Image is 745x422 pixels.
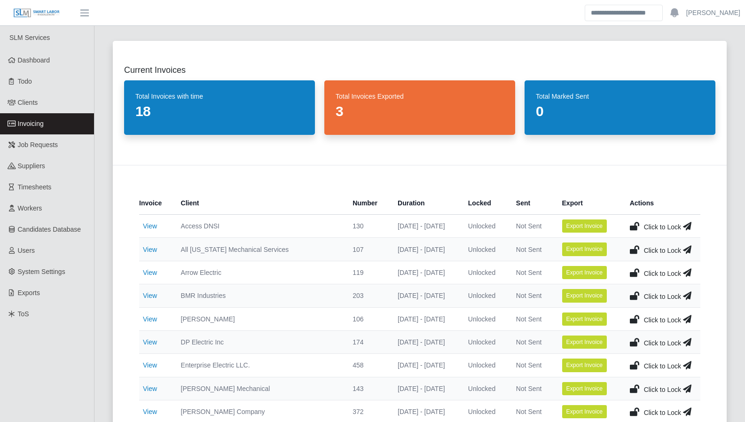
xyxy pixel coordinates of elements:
[173,330,345,353] td: DP Electric Inc
[390,261,461,284] td: [DATE] - [DATE]
[18,141,58,148] span: Job Requests
[562,242,607,256] button: Export Invoice
[562,359,607,372] button: Export Invoice
[143,408,157,415] a: View
[18,183,52,191] span: Timesheets
[562,405,607,418] button: Export Invoice
[461,307,509,330] td: Unlocked
[173,307,345,330] td: [PERSON_NAME]
[345,377,390,400] td: 143
[135,92,304,101] dt: Total Invoices with time
[18,162,45,170] span: Suppliers
[644,362,681,370] span: Click to Lock
[18,120,44,127] span: Invoicing
[173,215,345,238] td: Access DNSI
[461,377,509,400] td: Unlocked
[143,269,157,276] a: View
[18,56,50,64] span: Dashboard
[509,192,555,215] th: Sent
[390,192,461,215] th: Duration
[18,310,29,318] span: ToS
[18,226,81,233] span: Candidates Database
[143,292,157,299] a: View
[390,284,461,307] td: [DATE] - [DATE]
[124,63,715,77] h2: Current Invoices
[9,34,50,41] span: SLM Services
[18,78,32,85] span: Todo
[461,330,509,353] td: Unlocked
[18,268,65,275] span: System Settings
[686,8,740,18] a: [PERSON_NAME]
[536,103,704,120] dd: 0
[143,222,157,230] a: View
[555,192,622,215] th: Export
[390,215,461,238] td: [DATE] - [DATE]
[644,386,681,393] span: Click to Lock
[390,307,461,330] td: [DATE] - [DATE]
[461,238,509,261] td: Unlocked
[173,377,345,400] td: [PERSON_NAME] Mechanical
[509,330,555,353] td: Not Sent
[644,316,681,324] span: Click to Lock
[509,261,555,284] td: Not Sent
[345,215,390,238] td: 130
[461,284,509,307] td: Unlocked
[390,377,461,400] td: [DATE] - [DATE]
[461,192,509,215] th: Locked
[173,284,345,307] td: BMR Industries
[13,8,60,18] img: SLM Logo
[173,238,345,261] td: All [US_STATE] Mechanical Services
[390,238,461,261] td: [DATE] - [DATE]
[644,409,681,416] span: Click to Lock
[536,92,704,101] dt: Total Marked Sent
[18,247,35,254] span: Users
[345,284,390,307] td: 203
[562,266,607,279] button: Export Invoice
[509,377,555,400] td: Not Sent
[143,338,157,346] a: View
[562,382,607,395] button: Export Invoice
[562,219,607,233] button: Export Invoice
[139,192,173,215] th: Invoice
[143,385,157,392] a: View
[390,330,461,353] td: [DATE] - [DATE]
[173,192,345,215] th: Client
[562,336,607,349] button: Export Invoice
[345,354,390,377] td: 458
[562,289,607,302] button: Export Invoice
[18,289,40,297] span: Exports
[509,215,555,238] td: Not Sent
[18,99,38,106] span: Clients
[173,354,345,377] td: Enterprise Electric LLC.
[644,339,681,347] span: Click to Lock
[644,247,681,254] span: Click to Lock
[345,261,390,284] td: 119
[18,204,42,212] span: Workers
[509,284,555,307] td: Not Sent
[390,354,461,377] td: [DATE] - [DATE]
[562,313,607,326] button: Export Invoice
[509,354,555,377] td: Not Sent
[461,215,509,238] td: Unlocked
[143,246,157,253] a: View
[173,261,345,284] td: Arrow Electric
[622,192,700,215] th: Actions
[135,103,304,120] dd: 18
[461,261,509,284] td: Unlocked
[345,307,390,330] td: 106
[336,103,504,120] dd: 3
[644,293,681,300] span: Click to Lock
[345,330,390,353] td: 174
[336,92,504,101] dt: Total Invoices Exported
[509,307,555,330] td: Not Sent
[461,354,509,377] td: Unlocked
[345,238,390,261] td: 107
[345,192,390,215] th: Number
[644,270,681,277] span: Click to Lock
[143,315,157,323] a: View
[509,238,555,261] td: Not Sent
[585,5,663,21] input: Search
[644,223,681,231] span: Click to Lock
[143,361,157,369] a: View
